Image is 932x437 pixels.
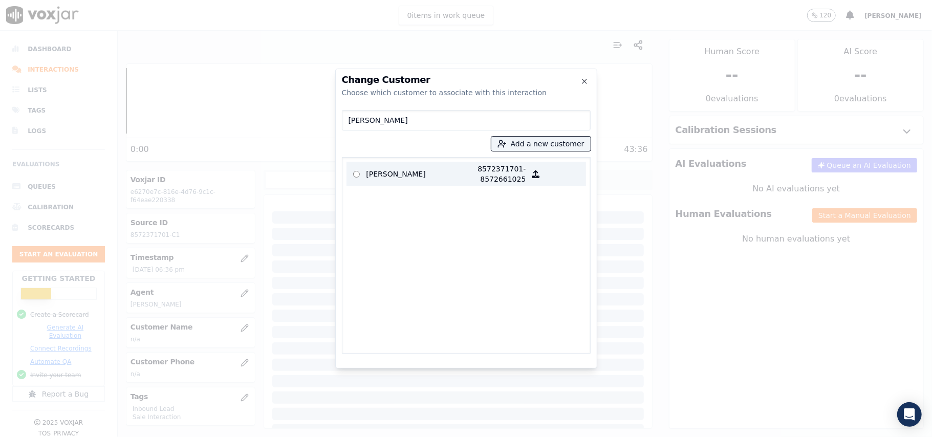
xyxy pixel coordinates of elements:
p: [PERSON_NAME] [366,164,446,184]
button: Add a new customer [491,137,591,151]
h2: Change Customer [342,75,591,84]
div: Open Intercom Messenger [897,402,922,427]
button: [PERSON_NAME] 8572371701-8572661025 [526,164,546,184]
input: [PERSON_NAME] 8572371701-8572661025 [353,171,360,178]
div: Choose which customer to associate with this interaction [342,88,591,98]
input: Search Customers [342,110,591,130]
p: 8572371701-8572661025 [446,164,526,184]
